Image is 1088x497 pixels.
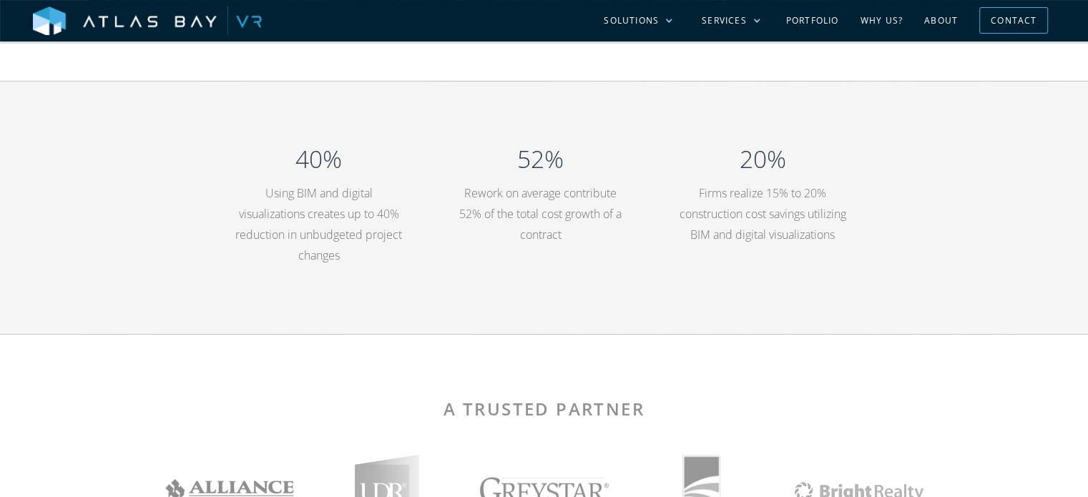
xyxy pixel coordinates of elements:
h2: 52% [456,142,624,176]
p: Using BIM and digital visualizations creates up to 40% reduction in unbudgeted project changes [235,183,403,265]
h2: 40% [235,142,403,176]
div: Solutions [604,14,659,27]
h2: 20% [678,142,846,176]
div: Contact [991,9,1036,31]
p: Firms realize 15% to 20% construction cost savings utilizing BIM and digital visualizations [678,183,846,245]
img: Atlas Bay VR Logo [33,6,262,36]
p: Rework on average contribute 52% of the total cost growth of a contract [456,183,624,245]
h2: A Trusted PARTNER [115,396,974,420]
div: Services [702,14,747,27]
a: Contact [979,7,1048,34]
